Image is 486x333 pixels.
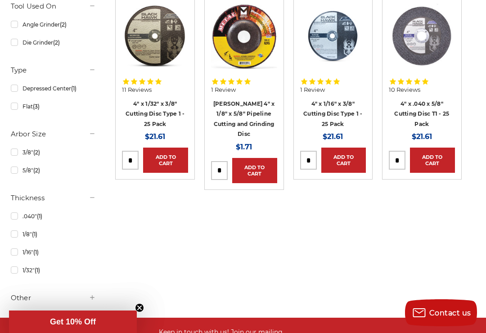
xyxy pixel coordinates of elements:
[53,39,60,46] span: (2)
[33,167,40,174] span: (2)
[50,317,96,326] span: Get 10% Off
[300,3,366,69] img: 4" x 1/16" x 3/8" Cutting Disc
[11,81,96,96] a: Depressed Center
[236,143,252,151] span: $1.71
[135,303,144,312] button: Close teaser
[11,262,96,278] a: 1/32"
[126,100,184,127] a: 4" x 1/32" x 3/8" Cutting Disc Type 1 - 25 Pack
[11,244,96,260] a: 1/16"
[11,208,96,224] a: .040"
[11,99,96,114] a: Flat
[9,310,137,333] div: Get 10% OffClose teaser
[11,144,96,160] a: 3/8"
[37,213,42,220] span: (1)
[33,149,40,156] span: (2)
[211,87,236,93] span: 1 Review
[32,231,37,238] span: (1)
[11,162,96,178] a: 5/8"
[429,309,471,317] span: Contact us
[35,267,40,274] span: (1)
[33,249,39,256] span: (1)
[11,17,96,32] a: Angle Grinder
[11,35,96,50] a: Die Grinder
[412,132,432,141] span: $21.61
[11,129,96,139] h5: Arbor Size
[323,132,343,141] span: $21.61
[405,299,477,326] button: Contact us
[60,21,67,28] span: (2)
[213,100,275,138] a: [PERSON_NAME] 4" x 1/8" x 5/8" Pipeline Cutting and Grinding Disc
[389,87,420,93] span: 10 Reviews
[145,132,165,141] span: $21.61
[389,3,455,69] img: 4 inch cut off wheel for angle grinder
[11,65,96,76] h5: Type
[11,292,96,303] h5: Other
[300,87,325,93] span: 1 Review
[211,3,277,69] img: Mercer 4" x 1/8" x 5/8 Cutting and Light Grinding Wheel
[11,226,96,242] a: 1/8"
[303,100,362,127] a: 4" x 1/16" x 3/8" Cutting Disc Type 1 - 25 Pack
[321,148,366,173] a: Add to Cart
[232,158,277,183] a: Add to Cart
[11,1,96,12] h5: Tool Used On
[410,148,455,173] a: Add to Cart
[11,193,96,203] h5: Thickness
[143,148,188,173] a: Add to Cart
[71,85,76,92] span: (1)
[33,103,40,110] span: (3)
[122,3,188,69] img: 4" x 1/32" x 3/8" Cutting Disc
[122,87,152,93] span: 11 Reviews
[394,100,449,127] a: 4" x .040 x 5/8" Cutting Disc T1 - 25 Pack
